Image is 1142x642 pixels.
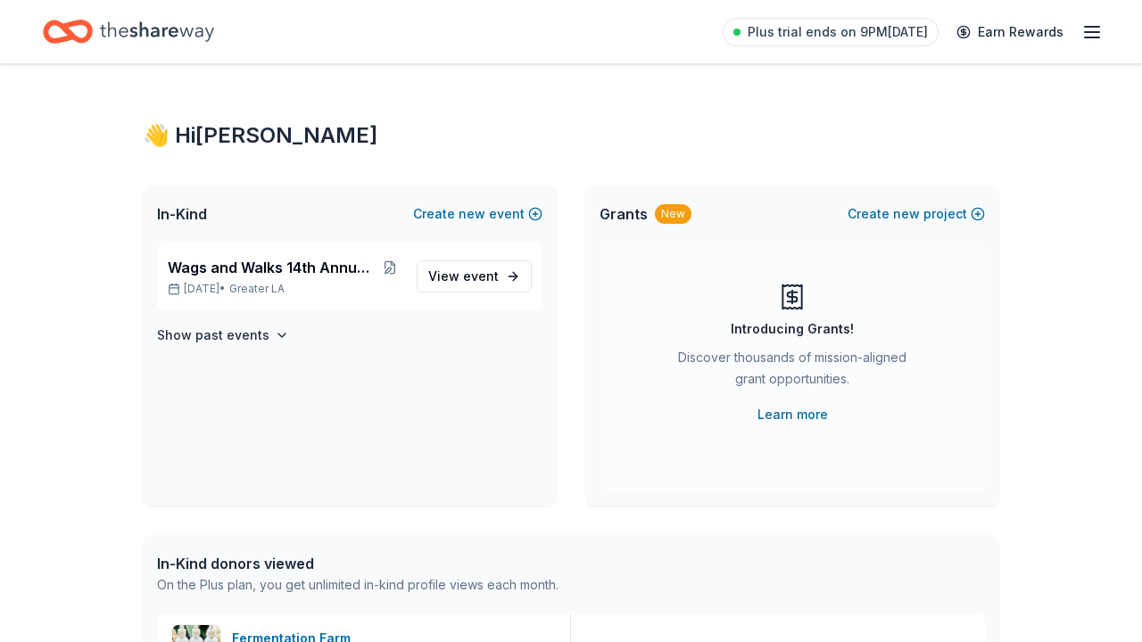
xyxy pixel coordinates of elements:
p: [DATE] • [168,282,402,296]
a: Earn Rewards [946,16,1074,48]
span: Greater LA [229,282,285,296]
span: event [463,268,499,284]
div: Discover thousands of mission-aligned grant opportunities. [671,347,914,397]
span: Plus trial ends on 9PM[DATE] [748,21,928,43]
div: New [655,204,691,224]
div: Introducing Grants! [731,318,854,340]
span: new [893,203,920,225]
button: Createnewproject [848,203,985,225]
h4: Show past events [157,325,269,346]
button: Show past events [157,325,289,346]
span: Wags and Walks 14th Annual Online Auction [168,257,378,278]
div: On the Plus plan, you get unlimited in-kind profile views each month. [157,574,559,596]
a: View event [417,260,532,292]
a: Home [43,11,214,53]
button: Createnewevent [413,203,542,225]
span: Grants [600,203,648,225]
div: In-Kind donors viewed [157,553,559,574]
a: Learn more [757,404,828,425]
span: new [459,203,485,225]
a: Plus trial ends on 9PM[DATE] [723,18,939,46]
div: 👋 Hi [PERSON_NAME] [143,121,999,150]
span: In-Kind [157,203,207,225]
span: View [428,266,499,287]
